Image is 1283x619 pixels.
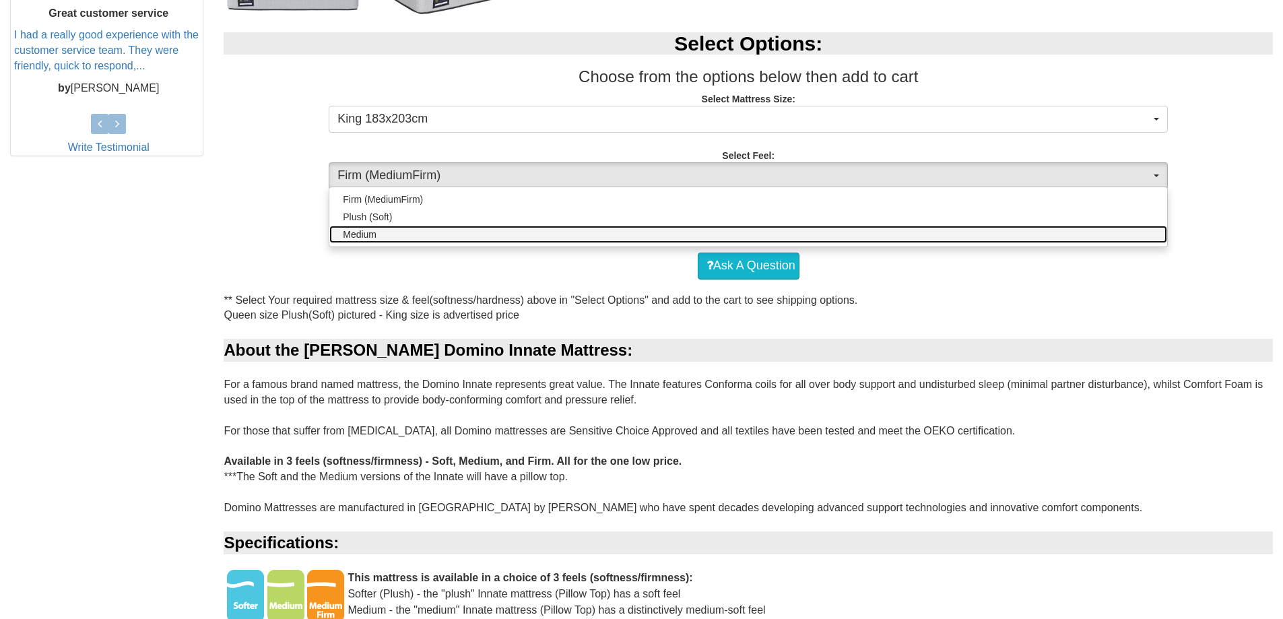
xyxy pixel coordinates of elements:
button: King 183x203cm [329,106,1168,133]
p: [PERSON_NAME] [14,81,203,96]
span: Firm (MediumFirm) [343,193,423,206]
span: Plush (Soft) [343,210,392,224]
a: I had a really good experience with the customer service team. They were friendly, quick to respo... [14,29,199,71]
strong: Select Feel: [722,150,775,161]
span: King 183x203cm [337,110,1150,128]
span: Medium [343,228,376,241]
button: Firm (MediumFirm) [329,162,1168,189]
a: Write Testimonial [68,141,150,153]
span: Firm (MediumFirm) [337,167,1150,185]
b: Available in 3 feels (softness/firmness) - Soft, Medium, and Firm. All for the one low price. [224,455,682,467]
b: This mattress is available in a choice of 3 feels (softness/firmness): [348,572,692,583]
strong: Select Mattress Size: [702,94,795,104]
div: Specifications: [224,531,1273,554]
div: About the [PERSON_NAME] Domino Innate Mattress: [224,339,1273,362]
a: Ask A Question [698,253,799,280]
b: by [58,82,71,94]
h3: Choose from the options below then add to cart [224,68,1273,86]
b: Great customer service [48,7,168,19]
b: Select Options: [674,32,822,55]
